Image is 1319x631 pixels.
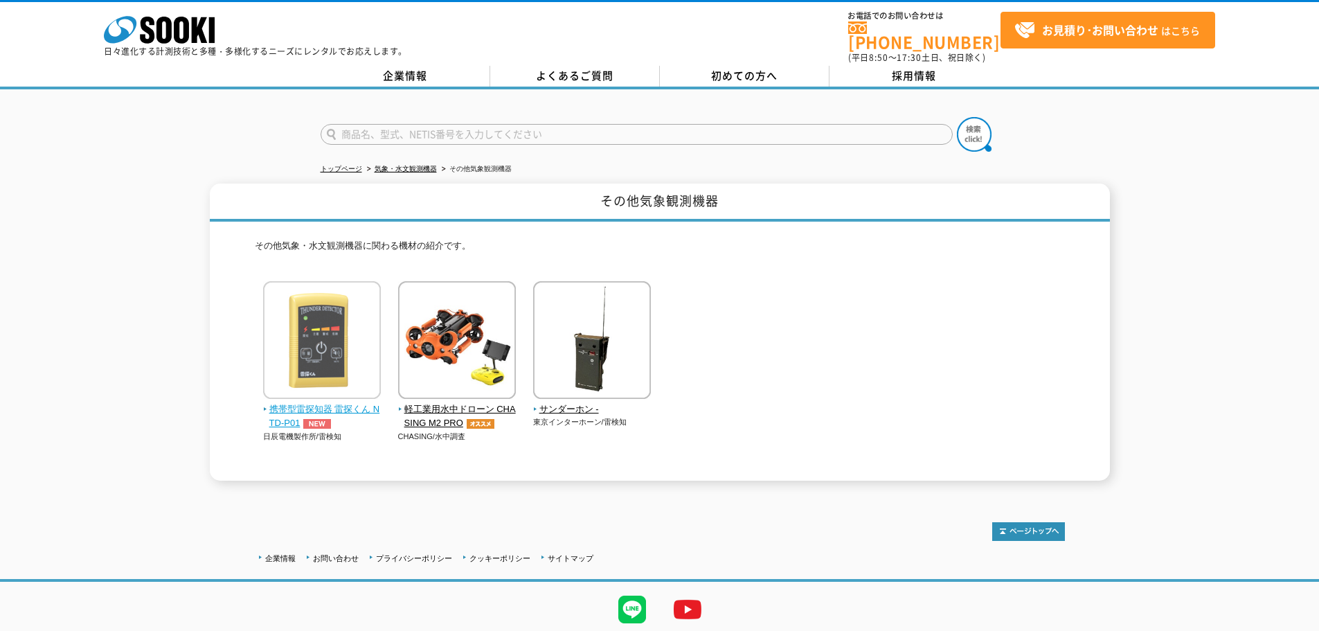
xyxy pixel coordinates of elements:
img: NEW [300,419,334,429]
a: 携帯型雷探知器 雷探くん NTD-P01NEW [263,389,382,431]
span: 軽工業用水中ドローン CHASING M2 PRO [398,402,517,432]
span: はこちら [1014,20,1200,41]
img: トップページへ [992,522,1065,541]
a: トップページ [321,165,362,172]
strong: お見積り･お問い合わせ [1042,21,1158,38]
span: 17:30 [897,51,922,64]
a: 採用情報 [829,66,999,87]
img: 軽工業用水中ドローン CHASING M2 PRO [398,281,516,402]
p: CHASING/水中調査 [398,431,517,443]
span: お電話でのお問い合わせは [848,12,1001,20]
img: オススメ [463,419,498,429]
a: クッキーポリシー [469,554,530,562]
span: 初めての方へ [711,68,778,83]
p: 日々進化する計測技術と多種・多様化するニーズにレンタルでお応えします。 [104,47,407,55]
img: 携帯型雷探知器 雷探くん NTD-P01 [263,281,381,402]
input: 商品名、型式、NETIS番号を入力してください [321,124,953,145]
a: [PHONE_NUMBER] [848,21,1001,50]
a: よくあるご質問 [490,66,660,87]
a: 軽工業用水中ドローン CHASING M2 PROオススメ [398,389,517,431]
span: 8:50 [869,51,888,64]
a: お見積り･お問い合わせはこちら [1001,12,1215,48]
a: 企業情報 [265,554,296,562]
span: サンダーホン - [533,402,652,417]
a: サイトマップ [548,554,593,562]
span: (平日 ～ 土日、祝日除く) [848,51,985,64]
h1: その他気象観測機器 [210,184,1110,222]
p: 東京インターホーン/雷検知 [533,416,652,428]
p: 日辰電機製作所/雷検知 [263,431,382,443]
a: 企業情報 [321,66,490,87]
span: 携帯型雷探知器 雷探くん NTD-P01 [263,402,382,432]
a: 初めての方へ [660,66,829,87]
img: サンダーホン - [533,281,651,402]
a: 気象・水文観測機器 [375,165,437,172]
p: その他気象・水文観測機器に関わる機材の紹介です。 [255,239,1065,260]
li: その他気象観測機器 [439,162,512,177]
img: btn_search.png [957,117,992,152]
a: お問い合わせ [313,554,359,562]
a: プライバシーポリシー [376,554,452,562]
a: サンダーホン - [533,389,652,417]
